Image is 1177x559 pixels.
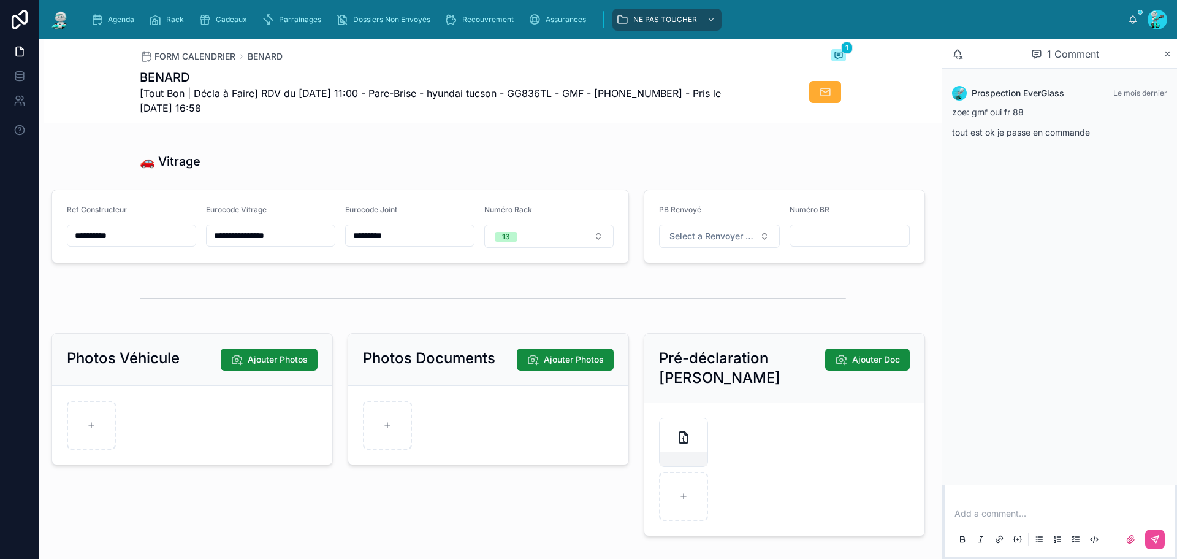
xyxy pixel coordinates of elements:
span: NE PAS TOUCHER [633,15,697,25]
span: Prospection EverGlass [972,87,1064,99]
button: Select Button [659,225,780,248]
span: PB Renvoyé [659,205,701,214]
a: NE PAS TOUCHER [612,9,722,31]
button: Ajouter Photos [221,349,318,371]
h2: Photos Véhicule [67,349,180,368]
span: Eurocode Joint [345,205,397,214]
a: Cadeaux [195,9,256,31]
div: 13 [502,232,510,242]
span: Ajouter Doc [852,353,900,366]
span: Parrainages [279,15,321,25]
button: Ajouter Photos [517,349,614,371]
span: Cadeaux [216,15,247,25]
span: 1 Comment [1047,47,1099,61]
a: Rack [145,9,192,31]
span: Rack [166,15,184,25]
a: Recouvrement [441,9,522,31]
h2: Photos Documents [363,349,495,368]
div: scrollable content [81,6,1128,33]
h1: 🚗 Vitrage [140,153,200,170]
h1: BENARD [140,69,754,86]
span: Agenda [108,15,134,25]
span: Assurances [546,15,586,25]
a: Parrainages [258,9,330,31]
button: 1 [831,49,846,64]
span: [Tout Bon | Décla à Faire] RDV du [DATE] 11:00 - Pare-Brise - hyundai tucson - GG836TL - GMF - [P... [140,86,754,115]
span: Ajouter Photos [248,353,308,366]
a: BENARD [248,50,283,63]
p: tout est ok je passe en commande [952,126,1167,139]
button: Select Button [484,225,614,248]
span: Le mois dernier [1113,88,1167,98]
a: Dossiers Non Envoyés [332,9,439,31]
span: Dossiers Non Envoyés [353,15,430,25]
span: Ajouter Photos [544,353,604,366]
span: Select a Renvoyer Vitrage [669,230,755,242]
a: Agenda [87,9,143,31]
span: 1 [841,42,853,54]
p: zoe: gmf oui fr 88 [952,106,1167,118]
span: Numéro Rack [484,205,532,214]
span: Numéro BR [790,205,829,214]
a: FORM CALENDRIER [140,50,235,63]
button: Ajouter Doc [825,349,910,371]
span: Eurocode Vitrage [206,205,267,214]
a: Assurances [525,9,595,31]
h2: Pré-déclaration [PERSON_NAME] [659,349,825,388]
img: App logo [49,10,71,29]
span: Recouvrement [462,15,514,25]
span: FORM CALENDRIER [154,50,235,63]
span: Ref Constructeur [67,205,127,214]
